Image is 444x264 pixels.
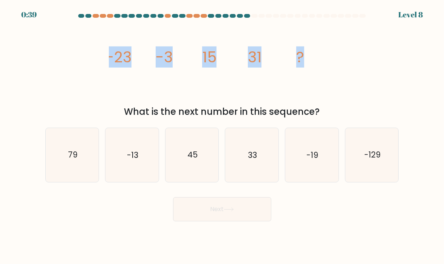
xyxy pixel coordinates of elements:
[306,150,318,161] text: -19
[50,105,394,119] div: What is the next number in this sequence?
[296,46,304,68] tspan: ?
[187,150,198,161] text: 45
[398,9,423,20] div: Level 8
[127,150,138,161] text: -13
[155,46,172,68] tspan: -3
[248,46,261,68] tspan: 31
[364,150,381,161] text: -129
[106,46,131,68] tspan: -23
[173,197,271,221] button: Next
[21,9,37,20] div: 0:39
[68,150,77,161] text: 79
[248,150,257,161] text: 33
[202,46,217,68] tspan: 15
